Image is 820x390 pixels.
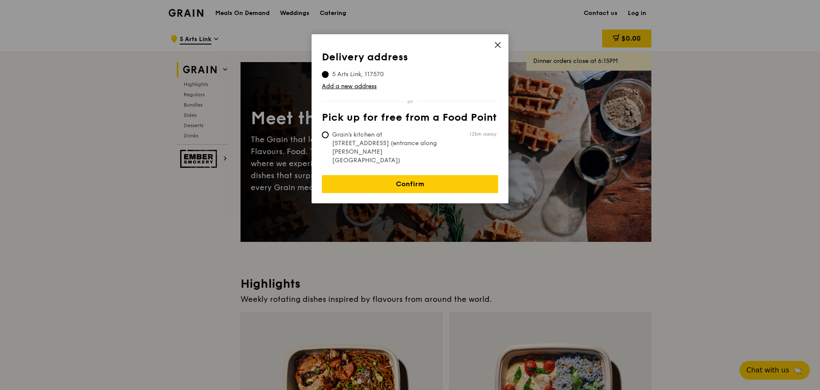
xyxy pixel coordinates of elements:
a: Add a new address [322,82,498,91]
span: Grain's kitchen at [STREET_ADDRESS] (entrance along [PERSON_NAME][GEOGRAPHIC_DATA]) [322,131,449,165]
span: 5 Arts Link, 117570 [322,70,394,79]
span: 12km away [469,131,496,137]
th: Delivery address [322,51,498,67]
a: Confirm [322,175,498,193]
th: Pick up for free from a Food Point [322,112,498,127]
input: 5 Arts Link, 117570 [322,71,329,78]
input: Grain's kitchen at [STREET_ADDRESS] (entrance along [PERSON_NAME][GEOGRAPHIC_DATA])12km away [322,131,329,138]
